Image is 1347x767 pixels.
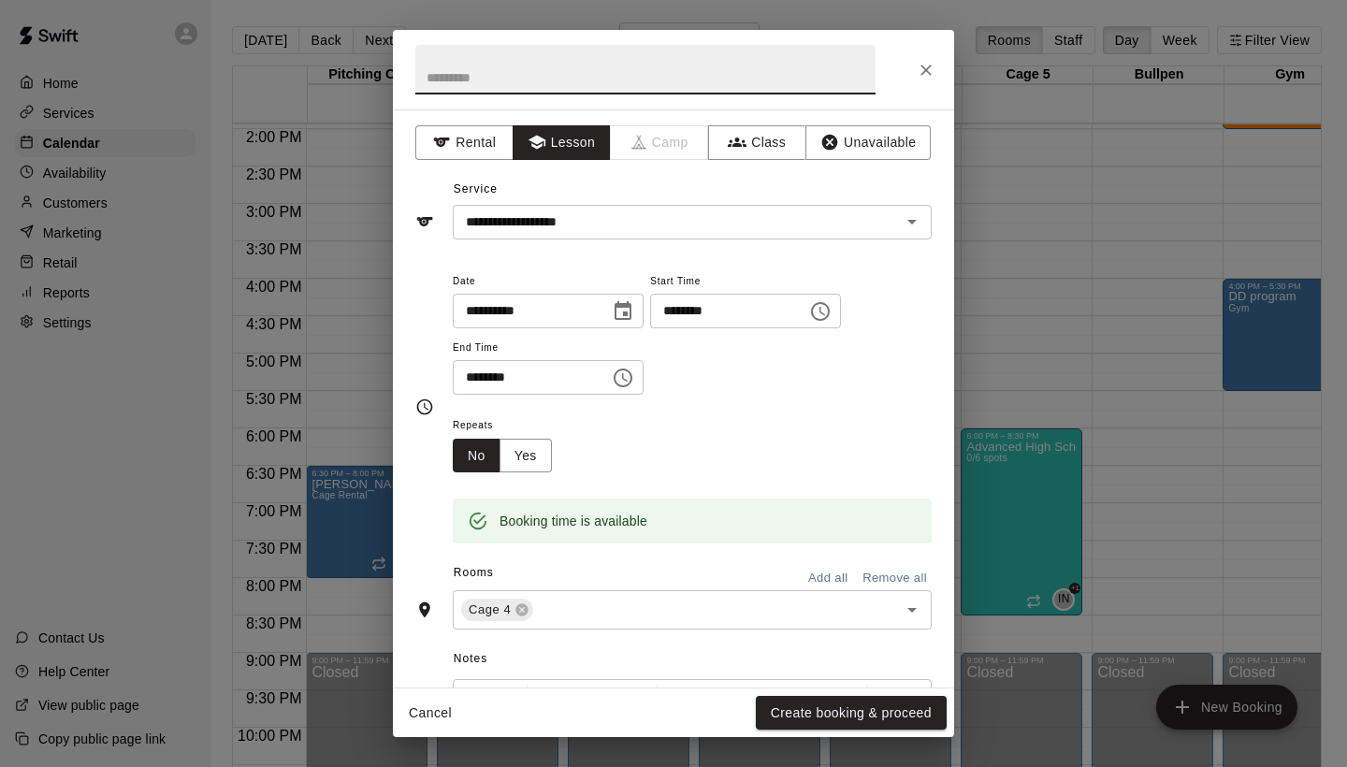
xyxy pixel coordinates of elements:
svg: Timing [415,398,434,416]
span: Date [453,269,644,295]
button: Add all [798,564,858,593]
button: Insert Link [830,684,862,717]
span: End Time [453,336,644,361]
button: Choose time, selected time is 5:00 PM [802,293,839,330]
span: Camps can only be created in the Services page [611,125,709,160]
button: Unavailable [805,125,931,160]
button: Open [899,209,925,235]
button: Left Align [872,684,904,717]
div: outlined button group [453,439,552,473]
button: Undo [457,684,489,717]
div: Booking time is available [500,504,647,538]
button: Class [708,125,806,160]
span: Notes [454,644,932,674]
button: Yes [500,439,552,473]
button: No [453,439,500,473]
button: Lesson [513,125,611,160]
button: Format Bold [661,684,693,717]
button: Rental [415,125,514,160]
button: Choose date, selected date is Aug 20, 2025 [604,293,642,330]
span: Rooms [454,566,494,579]
span: Service [454,182,498,195]
svg: Service [415,212,434,231]
button: Create booking & proceed [756,696,947,731]
div: Cage 4 [461,599,533,621]
button: Format Italics [695,684,727,717]
button: Insert Code [796,684,828,717]
button: Redo [491,684,523,717]
button: Format Strikethrough [762,684,794,717]
span: Repeats [453,413,567,439]
button: Choose time, selected time is 6:00 PM [604,359,642,397]
svg: Rooms [415,601,434,619]
button: Remove all [858,564,932,593]
button: Cancel [400,696,460,731]
span: Cage 4 [461,601,518,619]
span: Start Time [650,269,841,295]
button: Open [899,597,925,623]
button: Format Underline [729,684,760,717]
button: Formatting Options [531,684,653,717]
button: Close [909,53,943,87]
